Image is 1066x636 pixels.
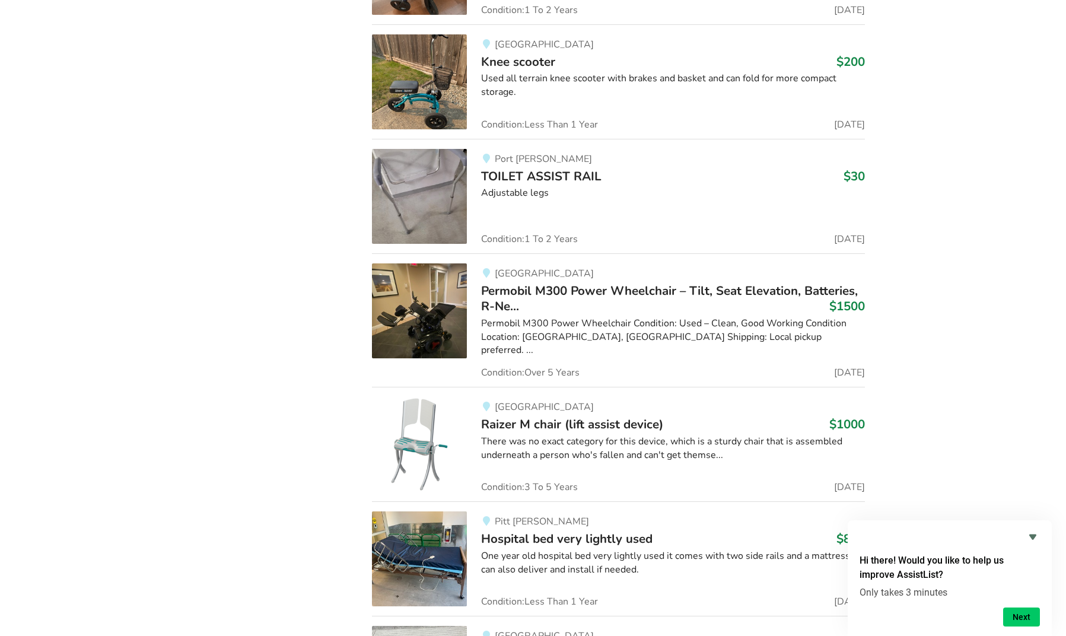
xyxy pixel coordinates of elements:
p: Only takes 3 minutes [860,587,1040,598]
button: Next question [1003,608,1040,627]
span: [GEOGRAPHIC_DATA] [495,400,594,414]
span: TOILET ASSIST RAIL [481,168,602,185]
span: Condition: 1 To 2 Years [481,234,578,244]
span: Port [PERSON_NAME] [495,152,592,166]
span: Hospital bed very lightly used [481,530,653,547]
h3: $1500 [829,298,865,314]
span: Knee scooter [481,53,555,70]
div: Adjustable legs [481,186,865,200]
button: Hide survey [1026,530,1040,544]
span: Pitt [PERSON_NAME] [495,515,589,528]
h3: $200 [836,54,865,69]
a: transfer aids-raizer m chair (lift assist device)[GEOGRAPHIC_DATA]Raizer M chair (lift assist dev... [372,387,865,501]
div: There was no exact category for this device, which is a sturdy chair that is assembled underneath... [481,435,865,462]
div: One year old hospital bed very lightly used it comes with two side rails and a mattress I can als... [481,549,865,577]
h3: $1000 [829,416,865,432]
span: Condition: Less Than 1 Year [481,120,598,129]
span: Condition: 1 To 2 Years [481,5,578,15]
img: transfer aids-raizer m chair (lift assist device) [372,397,467,492]
img: mobility-knee scooter [372,34,467,129]
h2: Hi there! Would you like to help us improve AssistList? [860,554,1040,582]
span: [DATE] [834,5,865,15]
a: bedroom equipment-hospital bed very lightly usedPitt [PERSON_NAME]Hospital bed very lightly used$... [372,501,865,616]
a: bathroom safety-toilet assist rail Port [PERSON_NAME]TOILET ASSIST RAIL$30Adjustable legsConditio... [372,139,865,253]
img: mobility-permobil m300 power wheelchair – tilt, seat elevation, batteries, r-net [372,263,467,358]
a: mobility-knee scooter[GEOGRAPHIC_DATA]Knee scooter$200Used all terrain knee scooter with brakes a... [372,24,865,139]
span: [DATE] [834,482,865,492]
span: [GEOGRAPHIC_DATA] [495,38,594,51]
span: [DATE] [834,368,865,377]
span: Raizer M chair (lift assist device) [481,416,663,433]
span: [DATE] [834,120,865,129]
span: Condition: Less Than 1 Year [481,597,598,606]
div: Hi there! Would you like to help us improve AssistList? [860,530,1040,627]
div: Used all terrain knee scooter with brakes and basket and can fold for more compact storage. [481,72,865,99]
span: [GEOGRAPHIC_DATA] [495,267,594,280]
h3: $30 [844,168,865,184]
img: bathroom safety-toilet assist rail [372,149,467,244]
span: Condition: Over 5 Years [481,368,580,377]
a: mobility-permobil m300 power wheelchair – tilt, seat elevation, batteries, r-net[GEOGRAPHIC_DATA]... [372,253,865,387]
span: Condition: 3 To 5 Years [481,482,578,492]
img: bedroom equipment-hospital bed very lightly used [372,511,467,606]
span: [DATE] [834,597,865,606]
span: [DATE] [834,234,865,244]
span: Permobil M300 Power Wheelchair – Tilt, Seat Elevation, Batteries, R-Ne... [481,282,858,314]
div: Permobil M300 Power Wheelchair Condition: Used – Clean, Good Working Condition Location: [GEOGRAP... [481,317,865,358]
h3: $800 [836,531,865,546]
